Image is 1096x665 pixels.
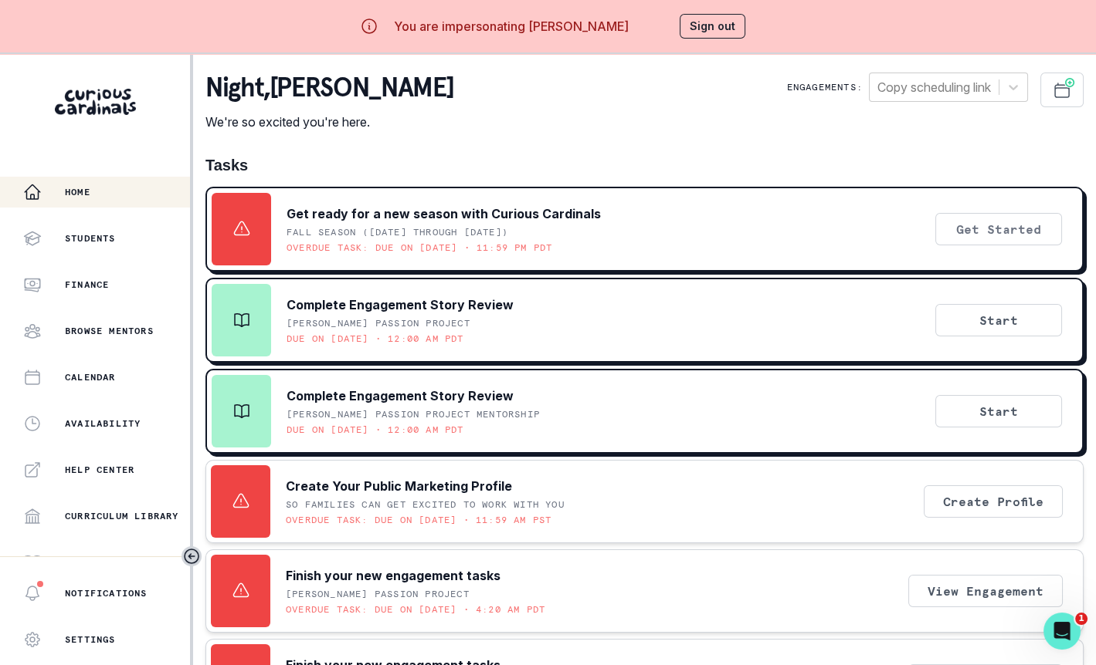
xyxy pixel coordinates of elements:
button: Start [935,395,1062,427]
img: Curious Cardinals Logo [55,89,136,115]
p: Complete Engagement Story Review [287,387,514,405]
p: [PERSON_NAME] Passion Project [286,588,470,600]
p: Due on [DATE] • 12:00 AM PDT [287,424,464,436]
p: Finish your new engagement tasks [286,566,500,585]
p: Availability [65,417,141,430]
p: Students [65,232,116,245]
p: You are impersonating [PERSON_NAME] [394,17,629,35]
p: Curriculum Library [65,510,179,522]
iframe: Intercom live chat [1043,613,1081,650]
p: Overdue task: Due on [DATE] • 11:59 AM PST [286,514,551,526]
button: View Engagement [908,575,1063,607]
p: Due on [DATE] • 12:00 AM PDT [287,332,464,345]
p: Finance [65,278,109,291]
button: Get Started [935,213,1062,245]
p: Settings [65,633,116,646]
p: Help Center [65,464,134,476]
p: We're so excited you're here. [205,113,453,131]
p: Browse Mentors [65,325,154,337]
p: night , [PERSON_NAME] [205,73,453,103]
p: Home [65,186,90,198]
h1: Tasks [205,156,1084,174]
p: Engagements: [787,81,863,93]
p: Notifications [65,587,148,599]
p: Complete Engagement Story Review [287,295,514,314]
p: Fall Season ([DATE] through [DATE]) [287,226,508,238]
p: [PERSON_NAME] Passion Project Mentorship [287,408,540,420]
button: Sign out [680,14,745,39]
button: Schedule Sessions [1040,73,1084,107]
button: Start [935,304,1062,336]
p: SO FAMILIES CAN GET EXCITED TO WORK WITH YOU [286,498,565,511]
span: 1 [1075,613,1088,625]
p: Overdue task: Due on [DATE] • 11:59 PM PDT [287,241,552,254]
p: Get ready for a new season with Curious Cardinals [287,204,601,223]
p: [PERSON_NAME] Passion Project [287,317,470,329]
button: Create Profile [924,485,1063,518]
p: Overdue task: Due on [DATE] • 4:20 AM PDT [286,603,545,616]
p: Calendar [65,371,116,383]
button: Toggle sidebar [182,546,202,566]
p: Create Your Public Marketing Profile [286,477,512,495]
